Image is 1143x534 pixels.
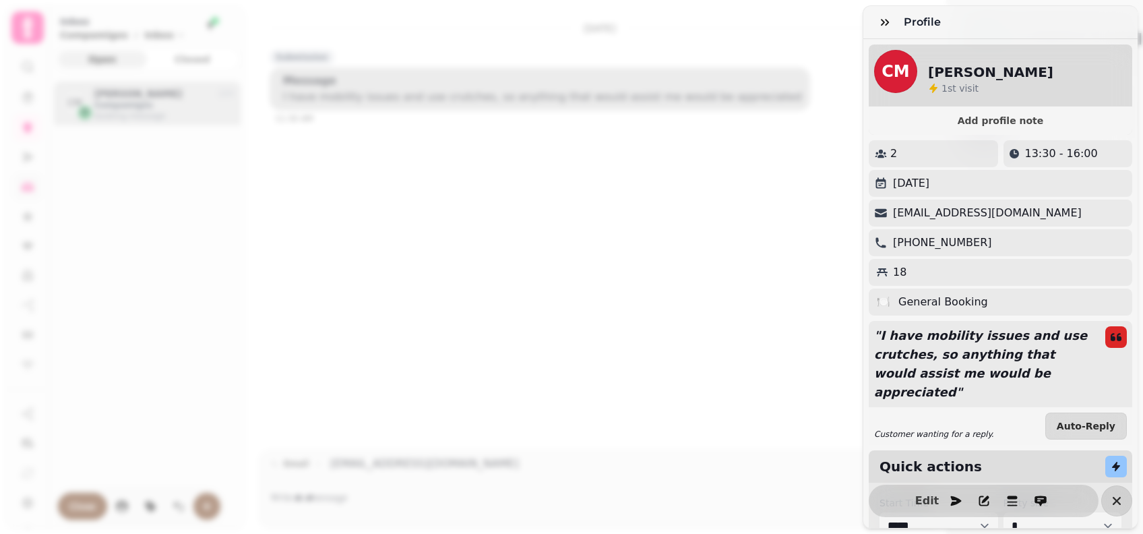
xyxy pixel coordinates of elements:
[885,116,1116,125] span: Add profile note
[941,82,979,95] p: visit
[1057,421,1115,431] span: Auto-Reply
[948,83,959,94] span: st
[879,457,982,476] h2: Quick actions
[882,63,910,80] span: CM
[869,321,1094,407] p: " I have mobility issues and use crutches, so anything that would assist me would be appreciated "
[1025,146,1098,162] p: 13:30 - 16:00
[919,496,935,506] span: Edit
[898,294,988,310] p: General Booking
[941,83,948,94] span: 1
[877,294,890,310] p: 🍽️
[893,235,992,251] p: [PHONE_NUMBER]
[893,264,906,280] p: 18
[904,14,946,30] h3: Profile
[1045,413,1127,440] button: Auto-Reply
[928,63,1053,82] h2: [PERSON_NAME]
[914,487,941,514] button: Edit
[893,175,929,191] p: [DATE]
[874,429,994,440] p: Customer wanting for a reply.
[893,205,1082,221] p: [EMAIL_ADDRESS][DOMAIN_NAME]
[874,112,1127,129] button: Add profile note
[890,146,897,162] p: 2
